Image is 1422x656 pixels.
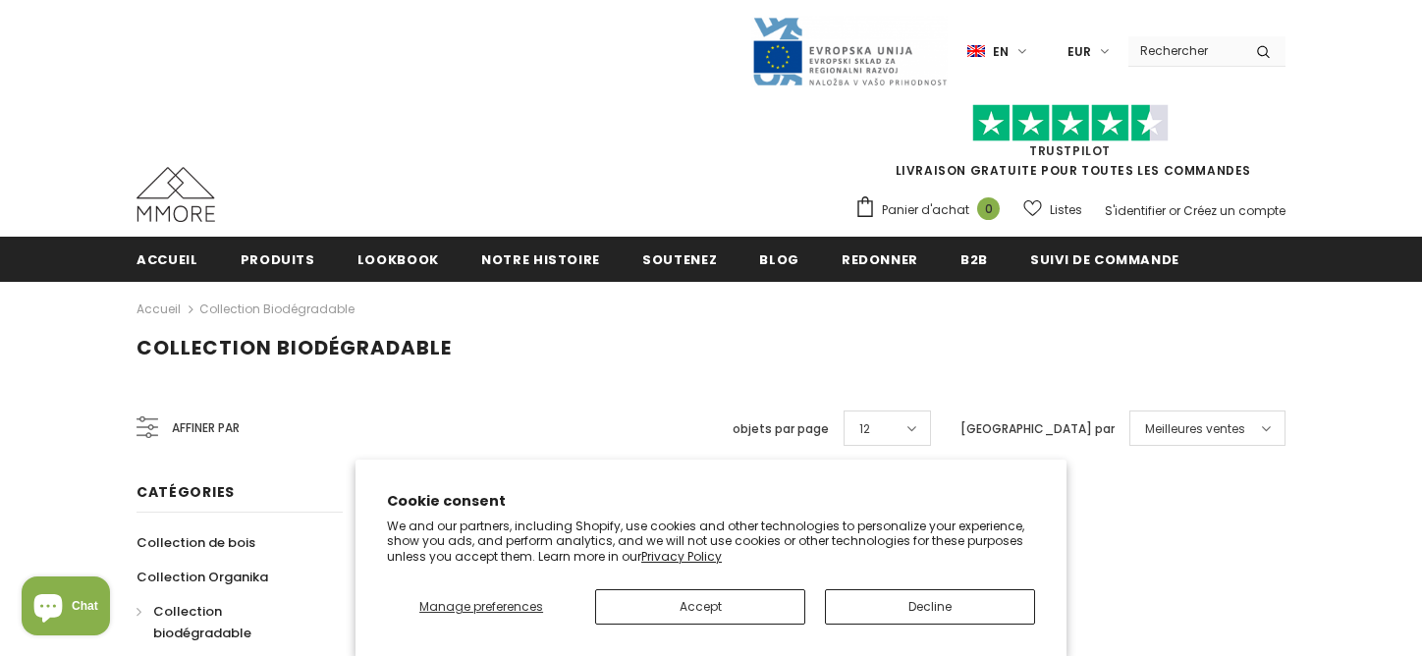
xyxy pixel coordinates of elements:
span: Redonner [842,250,918,269]
a: Accueil [137,298,181,321]
a: soutenez [642,237,717,281]
span: Panier d'achat [882,200,969,220]
button: Accept [595,589,805,625]
img: i-lang-1.png [967,43,985,60]
img: Faites confiance aux étoiles pilotes [972,104,1169,142]
span: Produits [241,250,315,269]
span: soutenez [642,250,717,269]
label: objets par page [733,419,829,439]
a: Collection biodégradable [137,594,321,650]
span: Manage preferences [419,598,543,615]
span: EUR [1067,42,1091,62]
span: LIVRAISON GRATUITE POUR TOUTES LES COMMANDES [854,113,1285,179]
span: B2B [960,250,988,269]
a: Accueil [137,237,198,281]
a: Notre histoire [481,237,600,281]
span: 0 [977,197,1000,220]
a: Suivi de commande [1030,237,1179,281]
span: Meilleures ventes [1145,419,1245,439]
span: Listes [1050,200,1082,220]
button: Decline [825,589,1035,625]
a: B2B [960,237,988,281]
inbox-online-store-chat: Shopify online store chat [16,576,116,640]
a: Collection Organika [137,560,268,594]
a: TrustPilot [1029,142,1111,159]
span: en [993,42,1009,62]
img: Cas MMORE [137,167,215,222]
a: Panier d'achat 0 [854,195,1010,225]
label: [GEOGRAPHIC_DATA] par [960,419,1115,439]
span: Accueil [137,250,198,269]
span: or [1169,202,1180,219]
a: Collection biodégradable [199,301,355,317]
a: Redonner [842,237,918,281]
span: Blog [759,250,799,269]
span: Collection biodégradable [153,602,251,642]
a: Produits [241,237,315,281]
span: Affiner par [172,417,240,439]
a: Collection de bois [137,525,255,560]
span: Suivi de commande [1030,250,1179,269]
p: We and our partners, including Shopify, use cookies and other technologies to personalize your ex... [387,519,1035,565]
h2: Cookie consent [387,491,1035,512]
button: Manage preferences [387,589,575,625]
span: Catégories [137,482,235,502]
a: Javni Razpis [751,42,948,59]
input: Search Site [1128,36,1241,65]
span: Lookbook [357,250,439,269]
a: Lookbook [357,237,439,281]
span: Collection de bois [137,533,255,552]
a: Blog [759,237,799,281]
span: 12 [859,419,870,439]
a: Privacy Policy [641,548,722,565]
img: Javni Razpis [751,16,948,87]
a: S'identifier [1105,202,1166,219]
span: Collection Organika [137,568,268,586]
a: Créez un compte [1183,202,1285,219]
a: Listes [1023,192,1082,227]
span: Notre histoire [481,250,600,269]
span: Collection biodégradable [137,334,452,361]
